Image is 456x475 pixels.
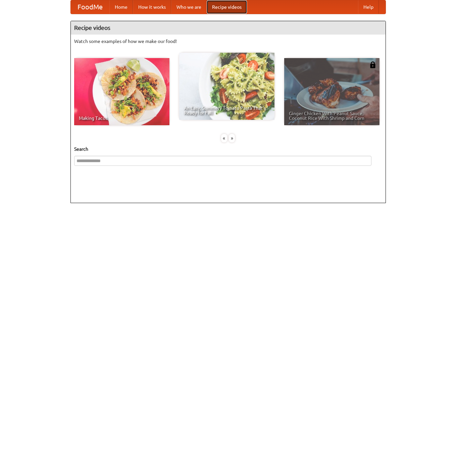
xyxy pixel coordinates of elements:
div: « [221,134,227,142]
h4: Recipe videos [71,21,386,35]
a: How it works [133,0,171,14]
a: Help [358,0,379,14]
h5: Search [74,146,382,152]
span: Making Tacos [79,116,165,121]
a: Home [109,0,133,14]
p: Watch some examples of how we make our food! [74,38,382,45]
a: FoodMe [71,0,109,14]
span: An Easy, Summery Tomato Pasta That's Ready for Fall [184,106,270,115]
div: » [229,134,235,142]
img: 483408.png [369,61,376,68]
a: An Easy, Summery Tomato Pasta That's Ready for Fall [179,53,274,120]
a: Making Tacos [74,58,169,125]
a: Recipe videos [207,0,247,14]
a: Who we are [171,0,207,14]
